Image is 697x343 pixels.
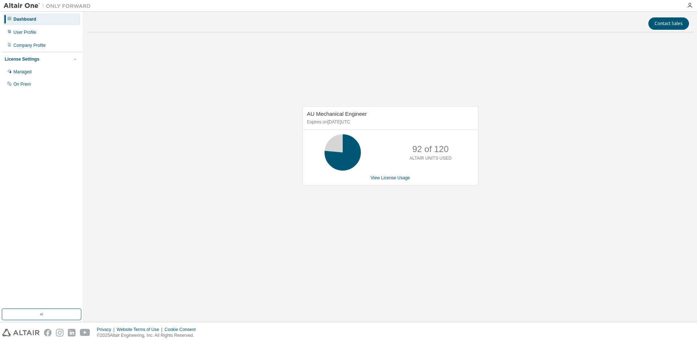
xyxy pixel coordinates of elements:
button: Contact Sales [648,17,689,30]
p: Expires on [DATE] UTC [307,119,472,125]
p: ALTAIR UNITS USED [409,155,452,162]
a: View License Usage [371,175,410,180]
div: Managed [13,69,32,75]
img: altair_logo.svg [2,329,40,336]
div: Dashboard [13,16,36,22]
p: © 2025 Altair Engineering, Inc. All Rights Reserved. [97,332,200,339]
div: Website Terms of Use [117,327,164,332]
img: youtube.svg [80,329,90,336]
img: linkedin.svg [68,329,76,336]
div: Company Profile [13,42,46,48]
span: AU Mechanical Engineer [307,111,367,117]
img: facebook.svg [44,329,52,336]
div: User Profile [13,29,36,35]
div: Privacy [97,327,117,332]
img: Altair One [4,2,94,9]
p: 92 of 120 [412,143,449,155]
div: Cookie Consent [164,327,200,332]
img: instagram.svg [56,329,64,336]
div: On Prem [13,81,31,87]
div: License Settings [5,56,39,62]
